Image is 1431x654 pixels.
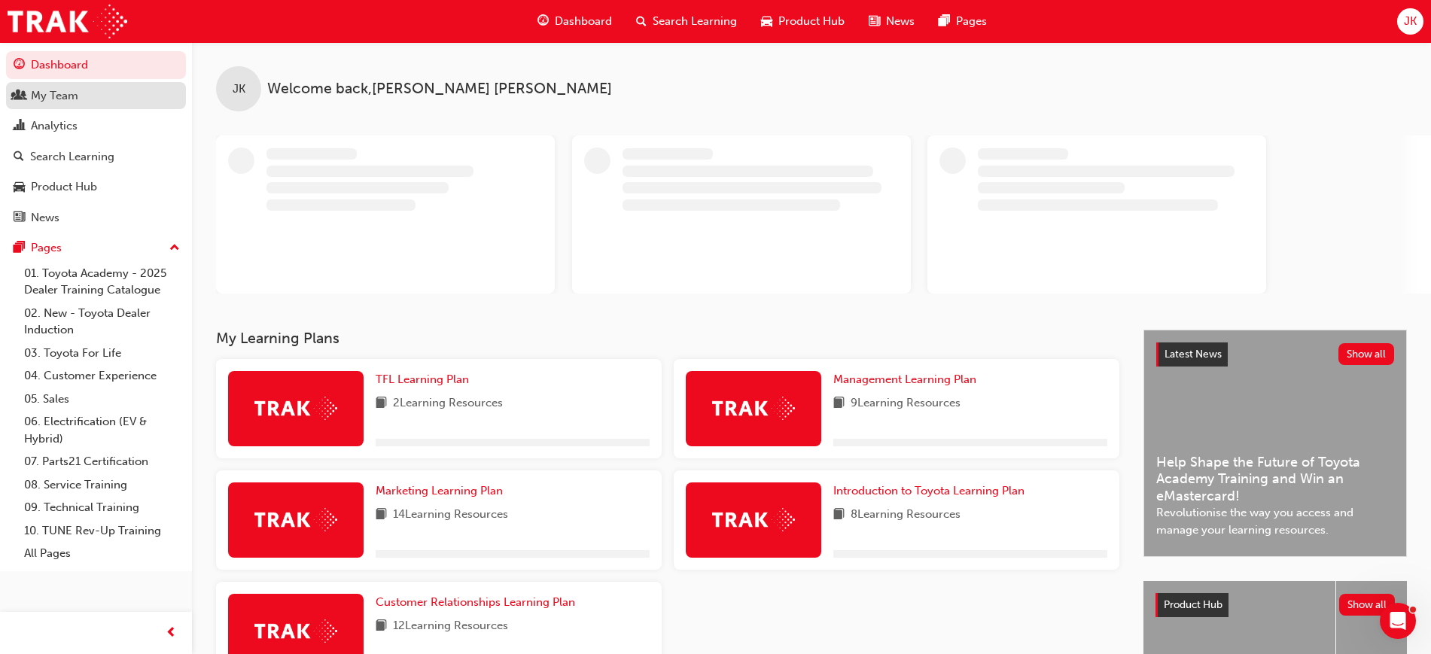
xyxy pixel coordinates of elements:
a: 03. Toyota For Life [18,342,186,365]
a: 01. Toyota Academy - 2025 Dealer Training Catalogue [18,262,186,302]
span: book-icon [376,394,387,413]
span: guage-icon [14,59,25,72]
span: 14 Learning Resources [393,506,508,525]
a: Marketing Learning Plan [376,482,509,500]
a: 04. Customer Experience [18,364,186,388]
span: guage-icon [537,12,549,31]
a: Introduction to Toyota Learning Plan [833,482,1031,500]
a: Analytics [6,112,186,140]
span: book-icon [833,394,845,413]
span: pages-icon [939,12,950,31]
div: News [31,209,59,227]
span: chart-icon [14,120,25,133]
span: Introduction to Toyota Learning Plan [833,484,1025,497]
img: Trak [254,508,337,531]
span: 8 Learning Resources [851,506,961,525]
a: guage-iconDashboard [525,6,624,37]
img: Trak [8,5,127,38]
button: Pages [6,234,186,262]
span: JK [1404,13,1417,30]
a: Product Hub [6,173,186,201]
span: Dashboard [555,13,612,30]
a: Latest NewsShow all [1156,342,1394,367]
button: Show all [1339,594,1396,616]
span: Management Learning Plan [833,373,976,386]
a: 02. New - Toyota Dealer Induction [18,302,186,342]
img: Trak [254,619,337,643]
a: 05. Sales [18,388,186,411]
span: 9 Learning Resources [851,394,961,413]
a: Product HubShow all [1155,593,1395,617]
span: people-icon [14,90,25,103]
span: up-icon [169,239,180,258]
iframe: Intercom live chat [1380,603,1416,639]
button: JK [1397,8,1423,35]
span: book-icon [376,617,387,636]
a: search-iconSearch Learning [624,6,749,37]
span: search-icon [636,12,647,31]
span: Product Hub [1164,598,1222,611]
a: 07. Parts21 Certification [18,450,186,473]
span: Product Hub [778,13,845,30]
span: Customer Relationships Learning Plan [376,595,575,609]
span: book-icon [833,506,845,525]
a: pages-iconPages [927,6,999,37]
span: Revolutionise the way you access and manage your learning resources. [1156,504,1394,538]
span: car-icon [761,12,772,31]
span: 12 Learning Resources [393,617,508,636]
span: Search Learning [653,13,737,30]
a: news-iconNews [857,6,927,37]
span: Help Shape the Future of Toyota Academy Training and Win an eMastercard! [1156,454,1394,505]
span: News [886,13,915,30]
a: 08. Service Training [18,473,186,497]
h3: My Learning Plans [216,330,1119,347]
a: car-iconProduct Hub [749,6,857,37]
a: Dashboard [6,51,186,79]
div: Analytics [31,117,78,135]
span: Pages [956,13,987,30]
a: My Team [6,82,186,110]
span: book-icon [376,506,387,525]
button: Show all [1338,343,1395,365]
a: Management Learning Plan [833,371,982,388]
button: DashboardMy TeamAnalyticsSearch LearningProduct HubNews [6,48,186,234]
a: TFL Learning Plan [376,371,475,388]
span: Latest News [1165,348,1222,360]
div: Search Learning [30,148,114,166]
span: 2 Learning Resources [393,394,503,413]
span: Marketing Learning Plan [376,484,503,497]
a: 09. Technical Training [18,496,186,519]
img: Trak [712,397,795,420]
div: Pages [31,239,62,257]
a: All Pages [18,542,186,565]
a: Search Learning [6,143,186,171]
div: Product Hub [31,178,97,196]
div: My Team [31,87,78,105]
a: News [6,204,186,232]
span: pages-icon [14,242,25,255]
img: Trak [254,397,337,420]
span: prev-icon [166,624,177,643]
span: search-icon [14,151,24,164]
span: news-icon [869,12,880,31]
a: 10. TUNE Rev-Up Training [18,519,186,543]
a: 06. Electrification (EV & Hybrid) [18,410,186,450]
span: Welcome back , [PERSON_NAME] [PERSON_NAME] [267,81,612,98]
img: Trak [712,508,795,531]
span: news-icon [14,211,25,225]
a: Latest NewsShow allHelp Shape the Future of Toyota Academy Training and Win an eMastercard!Revolu... [1143,330,1407,557]
span: car-icon [14,181,25,194]
span: TFL Learning Plan [376,373,469,386]
a: Customer Relationships Learning Plan [376,594,581,611]
span: JK [233,81,245,98]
